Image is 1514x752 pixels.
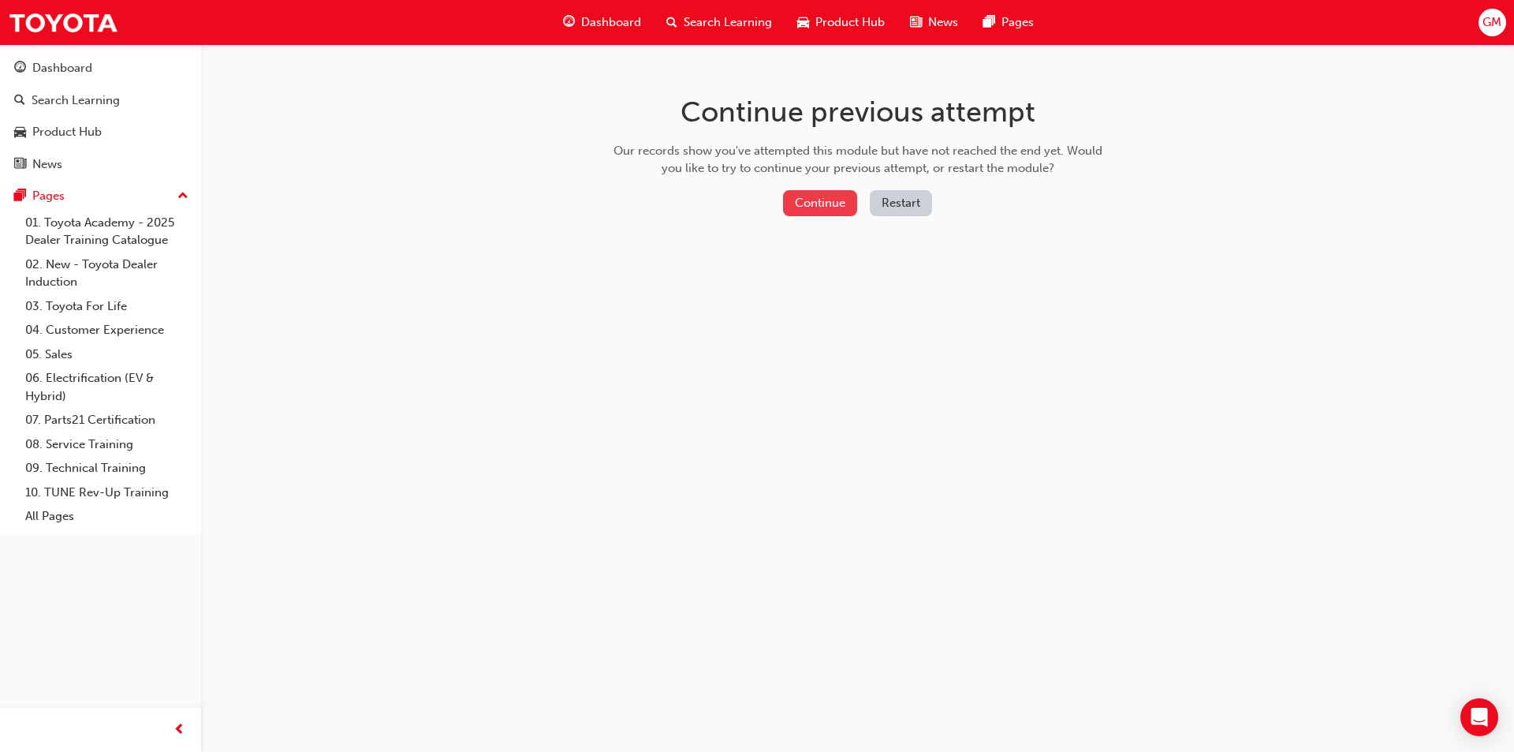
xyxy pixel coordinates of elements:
span: Dashboard [581,13,641,32]
span: search-icon [666,13,677,32]
a: pages-iconPages [971,6,1046,39]
div: Dashboard [32,59,92,77]
span: up-icon [177,186,188,207]
a: Search Learning [6,86,195,115]
span: pages-icon [14,189,26,204]
a: News [6,150,195,179]
div: Open Intercom Messenger [1460,698,1498,736]
div: Our records show you've attempted this module but have not reached the end yet. Would you like to... [608,142,1108,178]
a: Dashboard [6,54,195,83]
span: prev-icon [173,720,185,740]
a: 05. Sales [19,342,195,367]
div: News [32,155,62,174]
span: guage-icon [563,13,575,32]
button: Pages [6,181,195,211]
a: news-iconNews [897,6,971,39]
span: car-icon [14,125,26,140]
h1: Continue previous attempt [608,95,1108,129]
span: pages-icon [983,13,995,32]
span: Search Learning [684,13,772,32]
span: news-icon [14,158,26,172]
a: 10. TUNE Rev-Up Training [19,481,195,505]
span: News [928,13,958,32]
a: 04. Customer Experience [19,318,195,342]
a: 06. Electrification (EV & Hybrid) [19,366,195,408]
button: GM [1479,9,1506,36]
span: guage-icon [14,62,26,76]
a: 01. Toyota Academy - 2025 Dealer Training Catalogue [19,211,195,253]
div: Product Hub [32,123,102,141]
div: Pages [32,187,65,205]
a: All Pages [19,504,195,529]
span: GM [1482,13,1501,32]
div: Search Learning [32,92,120,110]
span: news-icon [910,13,922,32]
span: Product Hub [815,13,885,32]
button: Continue [783,190,857,216]
a: car-iconProduct Hub [785,6,897,39]
a: Product Hub [6,118,195,147]
button: DashboardSearch LearningProduct HubNews [6,51,195,181]
span: car-icon [797,13,809,32]
button: Restart [870,190,932,216]
a: 02. New - Toyota Dealer Induction [19,253,195,294]
a: 07. Parts21 Certification [19,408,195,432]
a: 09. Technical Training [19,456,195,481]
a: 08. Service Training [19,432,195,457]
img: Trak [8,5,118,40]
span: Pages [1001,13,1034,32]
span: search-icon [14,94,25,108]
a: 03. Toyota For Life [19,294,195,319]
a: guage-iconDashboard [550,6,654,39]
a: search-iconSearch Learning [654,6,785,39]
